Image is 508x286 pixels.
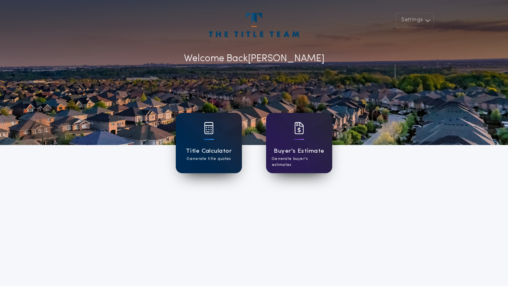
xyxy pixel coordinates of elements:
img: account-logo [209,13,299,37]
p: Generate title quotes [187,156,231,162]
a: card iconBuyer's EstimateGenerate buyer's estimates [266,113,332,173]
a: card iconTitle CalculatorGenerate title quotes [176,113,242,173]
h1: Title Calculator [186,147,232,156]
h1: Buyer's Estimate [274,147,324,156]
p: Generate buyer's estimates [272,156,327,168]
img: card icon [294,122,304,134]
button: Settings [396,13,434,27]
img: card icon [204,122,214,134]
p: Welcome Back [PERSON_NAME] [184,52,325,66]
